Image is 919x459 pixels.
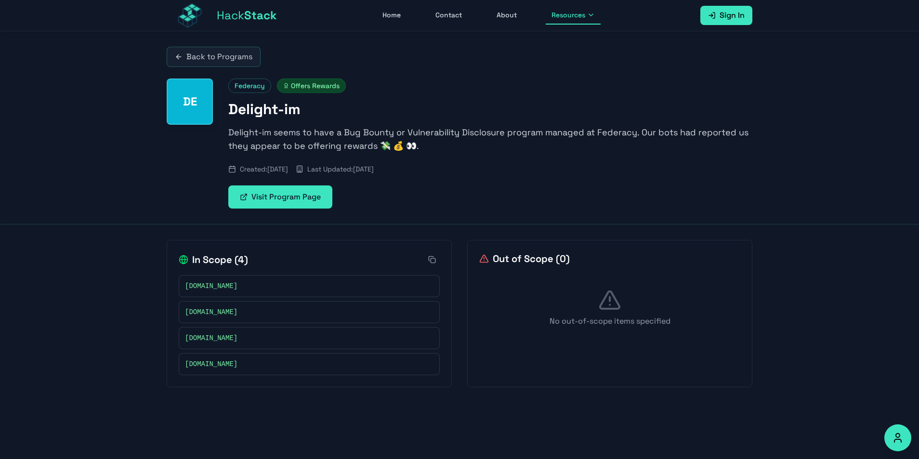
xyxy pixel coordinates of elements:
[217,8,277,23] span: Hack
[185,307,237,317] span: [DOMAIN_NAME]
[546,6,601,25] button: Resources
[479,315,740,327] p: No out-of-scope items specified
[185,333,237,343] span: [DOMAIN_NAME]
[185,281,237,291] span: [DOMAIN_NAME]
[884,424,911,451] button: Accessibility Options
[228,101,752,118] h1: Delight-im
[424,252,440,267] button: Copy all in-scope items
[185,359,237,369] span: [DOMAIN_NAME]
[167,79,213,125] div: Delight-im
[228,185,332,209] a: Visit Program Page
[551,10,585,20] span: Resources
[430,6,468,25] a: Contact
[700,6,752,25] a: Sign In
[307,164,374,174] span: Last Updated: [DATE]
[240,164,288,174] span: Created: [DATE]
[167,47,261,67] a: Back to Programs
[720,10,745,21] span: Sign In
[228,79,271,93] span: Federacy
[277,79,346,93] span: Offers Rewards
[228,126,752,153] p: Delight-im seems to have a Bug Bounty or Vulnerability Disclosure program managed at Federacy. Ou...
[179,253,248,266] h2: In Scope ( 4 )
[244,8,277,23] span: Stack
[479,252,570,265] h2: Out of Scope ( 0 )
[491,6,523,25] a: About
[377,6,407,25] a: Home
